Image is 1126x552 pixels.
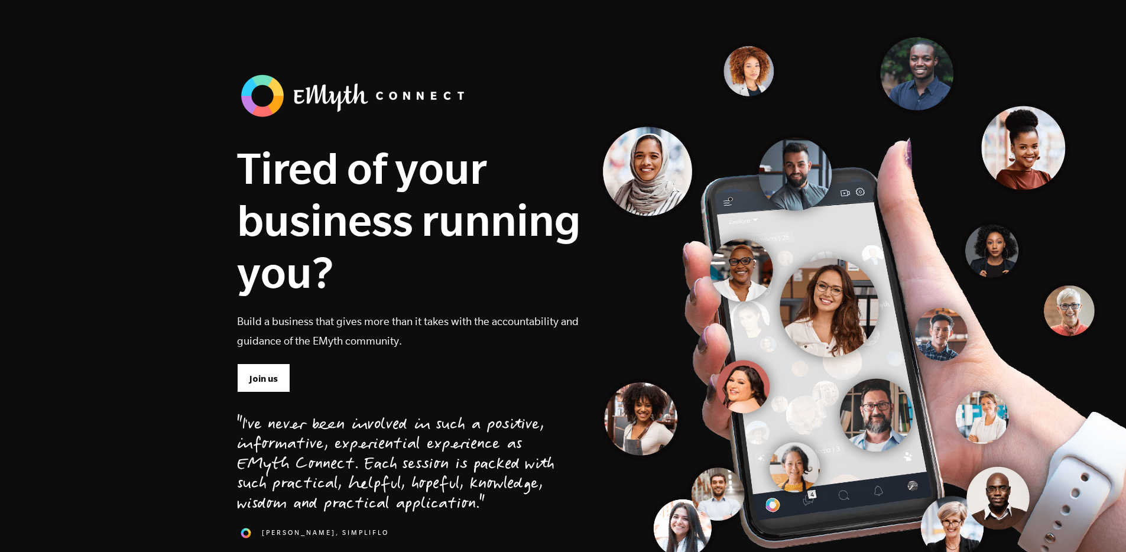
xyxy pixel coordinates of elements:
iframe: Chat Widget [1067,495,1126,552]
img: banner_logo [237,71,473,121]
p: Build a business that gives more than it takes with the accountability and guidance of the EMyth ... [237,311,581,350]
a: Join us [237,363,290,392]
img: 1 [237,524,255,542]
span: [PERSON_NAME], SimpliFlo [262,528,389,538]
span: Join us [249,372,278,385]
h1: Tired of your business running you? [237,142,581,298]
div: "I've never been involved in such a positive, informative, experiential experience as EMyth Conne... [237,416,554,515]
